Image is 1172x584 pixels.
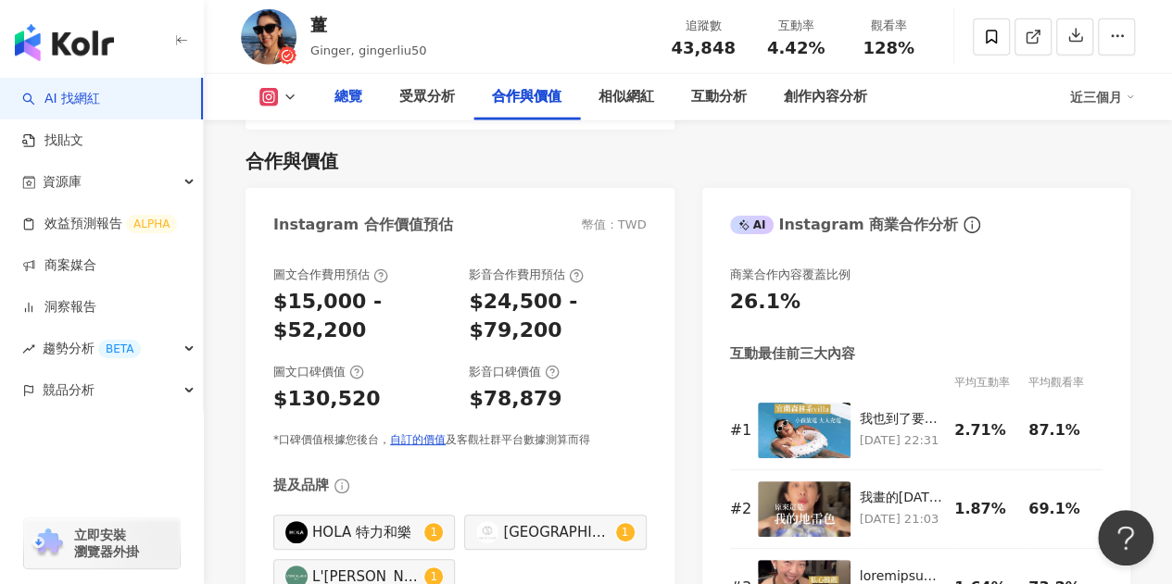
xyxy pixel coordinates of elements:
[1028,373,1103,391] div: 平均觀看率
[758,481,851,537] img: 我畫的10年彩妝， 全部都是地雷色哈哈哈哈 現在網購衣服， 直接拿出小卡比對， 買彩妝直接跟櫃姐說我要的色號！ 厲害的鑑定，測一次終身適用， 膚色會改變，但底色不會！ 這投資簡直佛系醫美 省時又...
[730,420,749,441] div: # 1
[616,523,635,541] sup: 1
[390,433,446,446] a: 自訂的價值
[98,340,141,358] div: BETA
[273,288,450,345] div: $15,000 - $52,200
[43,161,82,203] span: 資源庫
[599,86,654,108] div: 相似網紅
[469,267,584,283] div: 影音合作費用預估
[22,90,100,108] a: searchAI 找網紅
[730,215,958,235] div: Instagram 商業合作分析
[1098,510,1153,565] iframe: Help Scout Beacon - Open
[671,38,735,57] span: 43,848
[730,267,851,283] div: 商業合作內容覆蓋比例
[469,364,560,380] div: 影音口碑價值
[399,86,455,108] div: 受眾分析
[954,373,1028,391] div: 平均互動率
[43,369,95,411] span: 競品分析
[74,527,139,560] span: 立即安裝 瀏覽器外掛
[273,215,453,235] div: Instagram 合作價值預估
[469,288,646,345] div: $24,500 - $79,200
[312,522,420,542] div: HOLA 特力和樂
[24,518,180,568] a: chrome extension立即安裝 瀏覽器外掛
[860,509,946,529] p: [DATE] 21:03
[22,131,83,150] a: 找貼文
[15,24,114,61] img: logo
[246,148,338,174] div: 合作與價值
[310,43,427,57] span: Ginger, gingerliu50
[332,476,352,496] span: info-circle
[730,499,749,519] div: # 2
[424,523,443,541] sup: 1
[430,570,437,583] span: 1
[22,298,96,317] a: 洞察報告
[22,342,35,355] span: rise
[273,267,388,283] div: 圖文合作費用預估
[273,432,647,448] div: *口碑價值根據您後台， 及客觀社群平台數據測算而得
[503,522,611,542] div: [GEOGRAPHIC_DATA] [GEOGRAPHIC_DATA] [GEOGRAPHIC_DATA]
[310,13,427,36] div: 薑
[767,39,825,57] span: 4.42%
[954,420,1019,441] div: 2.71%
[761,17,831,35] div: 互動率
[668,17,738,35] div: 追蹤數
[476,521,498,543] img: KOL Avatar
[954,499,1019,519] div: 1.87%
[1028,420,1093,441] div: 87.1%
[863,39,914,57] span: 128%
[730,288,800,317] div: 26.1%
[758,403,851,458] img: 我也到了要帶小孩擠冬山河的宿命了嗎 ？ 意外開出一條森林系Villa支線 🌲 宜蘭小型渡假村 @swiiovilla_yilan 水色景觀區真的浮誇到不行： \獨棟烤肉區/ 不是擺幾張折疊桌那種...
[334,86,362,108] div: 總覽
[22,256,96,275] a: 商案媒合
[22,215,177,233] a: 效益預測報告ALPHA
[492,86,561,108] div: 合作與價值
[469,385,561,414] div: $78,879
[273,385,381,414] div: $130,520
[1028,499,1093,519] div: 69.1%
[1070,82,1135,112] div: 近三個月
[30,528,66,558] img: chrome extension
[43,328,141,369] span: 趨勢分析
[273,476,329,495] div: 提及品牌
[730,216,775,234] div: AI
[273,364,364,380] div: 圖文口碑價值
[582,217,647,233] div: 幣值：TWD
[784,86,867,108] div: 創作內容分析
[285,521,308,543] img: KOL Avatar
[860,489,946,507] div: 我畫的[DATE]彩妝， 全部都是地雷色哈哈哈哈 現在網購衣服， 直接拿出[PERSON_NAME]對， 買彩妝直接跟櫃姐說我要的色號！ 厲害的鑑定，測一次終身適用， 膚色會改變，但底色不會！ ...
[622,526,629,539] span: 1
[241,9,296,65] img: KOL Avatar
[853,17,924,35] div: 觀看率
[730,344,855,364] div: 互動最佳前三大內容
[691,86,747,108] div: 互動分析
[430,526,437,539] span: 1
[860,430,946,451] p: [DATE] 22:31
[961,214,983,236] span: info-circle
[860,410,946,429] div: 我也到了要帶小孩擠冬山河的宿命了嗎 ？ 意外開出一條森林系Villa支線 🌲 宜蘭小型渡假村 @swiiovilla_yilan 水色景觀區真的浮誇到不行： \獨棟烤肉區/ 不是擺幾張折疊桌那種...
